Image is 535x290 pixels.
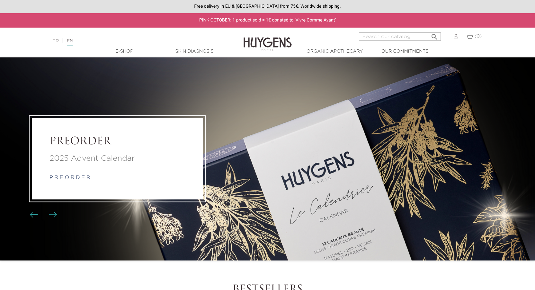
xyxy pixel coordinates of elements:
[244,27,292,52] img: Huygens
[49,175,90,181] a: p r e o r d e r
[49,153,185,165] a: 2025 Advent Calendar
[359,32,441,41] input: Search
[49,136,185,148] a: PREORDER
[303,48,367,55] a: Organic Apothecary
[475,34,482,38] span: (0)
[32,210,53,220] div: Carousel buttons
[49,37,218,45] div: |
[67,39,73,46] a: EN
[429,30,440,39] button: 
[373,48,437,55] a: Our commitments
[431,31,438,39] i: 
[53,39,59,43] a: FR
[162,48,227,55] a: Skin Diagnosis
[92,48,156,55] a: E-Shop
